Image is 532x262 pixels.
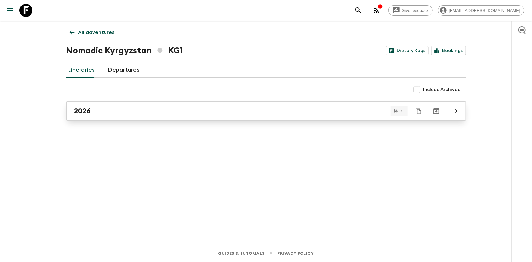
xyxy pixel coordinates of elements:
[388,5,433,16] a: Give feedback
[413,105,425,117] button: Duplicate
[4,4,17,17] button: menu
[218,250,265,257] a: Guides & Tutorials
[386,46,429,55] a: Dietary Reqs
[396,109,406,113] span: 7
[431,46,466,55] a: Bookings
[445,8,524,13] span: [EMAIL_ADDRESS][DOMAIN_NAME]
[66,62,95,78] a: Itineraries
[66,26,118,39] a: All adventures
[108,62,140,78] a: Departures
[438,5,524,16] div: [EMAIL_ADDRESS][DOMAIN_NAME]
[278,250,314,257] a: Privacy Policy
[66,101,466,121] a: 2026
[423,86,461,93] span: Include Archived
[66,44,183,57] h1: Nomadic Kyrgyzstan KG1
[398,8,432,13] span: Give feedback
[352,4,365,17] button: search adventures
[78,29,115,36] p: All adventures
[430,105,443,118] button: Archive
[74,107,91,115] h2: 2026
